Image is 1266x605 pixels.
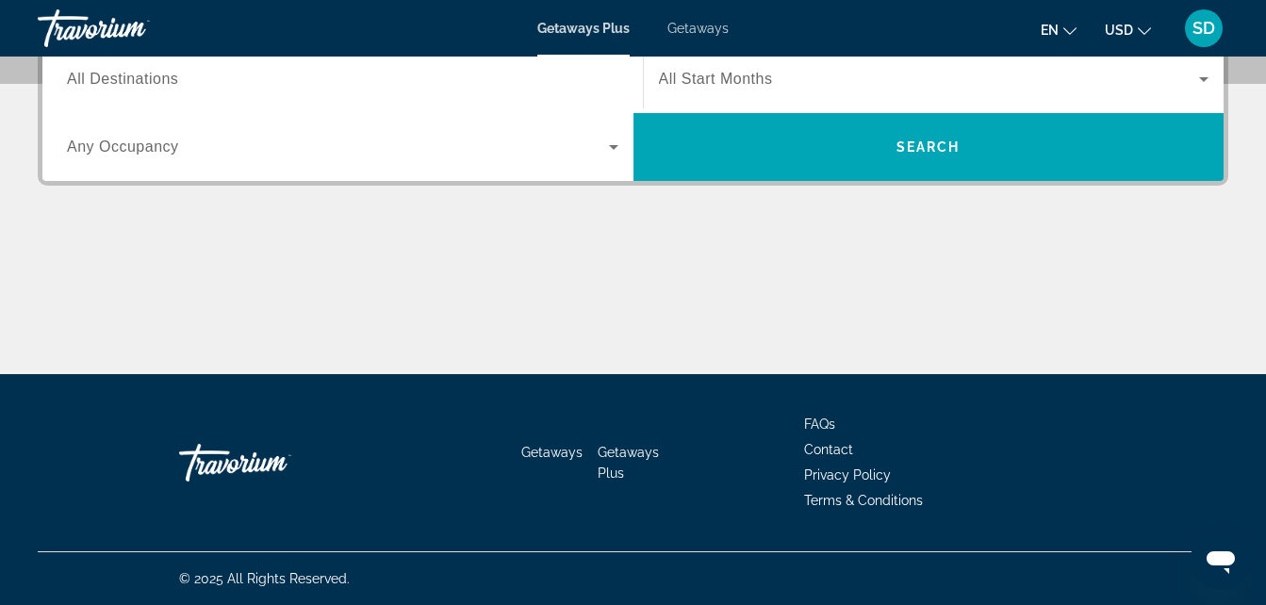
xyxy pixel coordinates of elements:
[667,21,729,36] a: Getaways
[804,442,853,457] a: Contact
[804,417,835,432] a: FAQs
[1105,16,1151,43] button: Change currency
[1041,23,1059,38] span: en
[179,434,368,491] a: Travorium
[179,571,350,586] span: © 2025 All Rights Reserved.
[537,21,630,36] a: Getaways Plus
[804,467,891,482] a: Privacy Policy
[896,139,961,155] span: Search
[38,4,226,53] a: Travorium
[521,445,583,460] a: Getaways
[633,113,1225,181] button: Search
[1191,530,1251,590] iframe: Button to launch messaging window
[42,45,1224,181] div: Search widget
[1179,8,1228,48] button: User Menu
[659,71,773,87] span: All Start Months
[1192,19,1215,38] span: SD
[1041,16,1077,43] button: Change language
[67,139,179,155] span: Any Occupancy
[804,493,923,508] a: Terms & Conditions
[1105,23,1133,38] span: USD
[598,445,659,481] a: Getaways Plus
[67,71,178,87] span: All Destinations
